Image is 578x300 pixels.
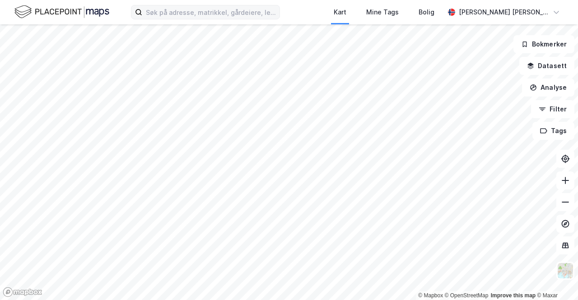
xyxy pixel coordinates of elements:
[366,7,399,18] div: Mine Tags
[445,292,489,299] a: OpenStreetMap
[334,7,346,18] div: Kart
[532,122,574,140] button: Tags
[491,292,536,299] a: Improve this map
[531,100,574,118] button: Filter
[519,57,574,75] button: Datasett
[459,7,549,18] div: [PERSON_NAME] [PERSON_NAME]
[14,4,109,20] img: logo.f888ab2527a4732fd821a326f86c7f29.svg
[513,35,574,53] button: Bokmerker
[522,78,574,97] button: Analyse
[142,5,280,19] input: Søk på adresse, matrikkel, gårdeiere, leietakere eller personer
[418,292,443,299] a: Mapbox
[533,257,578,300] iframe: Chat Widget
[419,7,434,18] div: Bolig
[3,287,42,297] a: Mapbox homepage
